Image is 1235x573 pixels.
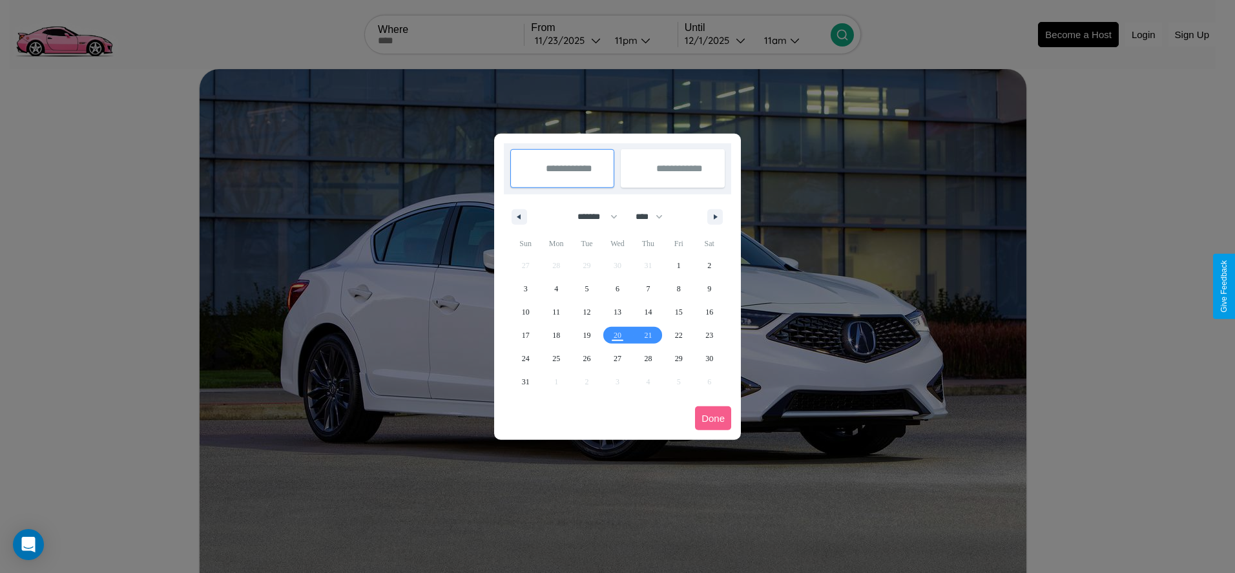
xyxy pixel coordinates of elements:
button: 13 [602,300,632,324]
button: 18 [541,324,571,347]
span: 22 [675,324,683,347]
span: 19 [583,324,591,347]
button: 20 [602,324,632,347]
button: 29 [663,347,694,370]
span: Thu [633,233,663,254]
button: 12 [572,300,602,324]
span: 20 [614,324,621,347]
span: 21 [644,324,652,347]
span: 15 [675,300,683,324]
button: Done [695,406,731,430]
button: 26 [572,347,602,370]
button: 28 [633,347,663,370]
button: 16 [694,300,725,324]
button: 7 [633,277,663,300]
span: 1 [677,254,681,277]
button: 31 [510,370,541,393]
span: Sat [694,233,725,254]
span: 4 [554,277,558,300]
span: 18 [552,324,560,347]
span: Tue [572,233,602,254]
button: 10 [510,300,541,324]
span: 26 [583,347,591,370]
span: 23 [705,324,713,347]
span: 29 [675,347,683,370]
span: 3 [524,277,528,300]
button: 24 [510,347,541,370]
span: Fri [663,233,694,254]
button: 6 [602,277,632,300]
button: 15 [663,300,694,324]
span: 27 [614,347,621,370]
button: 9 [694,277,725,300]
span: 13 [614,300,621,324]
span: 31 [522,370,530,393]
button: 27 [602,347,632,370]
span: 9 [707,277,711,300]
span: Sun [510,233,541,254]
span: 16 [705,300,713,324]
span: Wed [602,233,632,254]
button: 14 [633,300,663,324]
button: 21 [633,324,663,347]
div: Give Feedback [1219,260,1229,313]
span: 2 [707,254,711,277]
span: 6 [616,277,619,300]
span: 14 [644,300,652,324]
button: 17 [510,324,541,347]
button: 3 [510,277,541,300]
span: 5 [585,277,589,300]
button: 5 [572,277,602,300]
span: 17 [522,324,530,347]
button: 22 [663,324,694,347]
span: Mon [541,233,571,254]
button: 11 [541,300,571,324]
span: 30 [705,347,713,370]
button: 19 [572,324,602,347]
button: 2 [694,254,725,277]
button: 23 [694,324,725,347]
span: 11 [552,300,560,324]
span: 25 [552,347,560,370]
button: 25 [541,347,571,370]
span: 10 [522,300,530,324]
button: 30 [694,347,725,370]
span: 28 [644,347,652,370]
span: 8 [677,277,681,300]
div: Open Intercom Messenger [13,529,44,560]
span: 24 [522,347,530,370]
button: 1 [663,254,694,277]
button: 8 [663,277,694,300]
span: 7 [646,277,650,300]
span: 12 [583,300,591,324]
button: 4 [541,277,571,300]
